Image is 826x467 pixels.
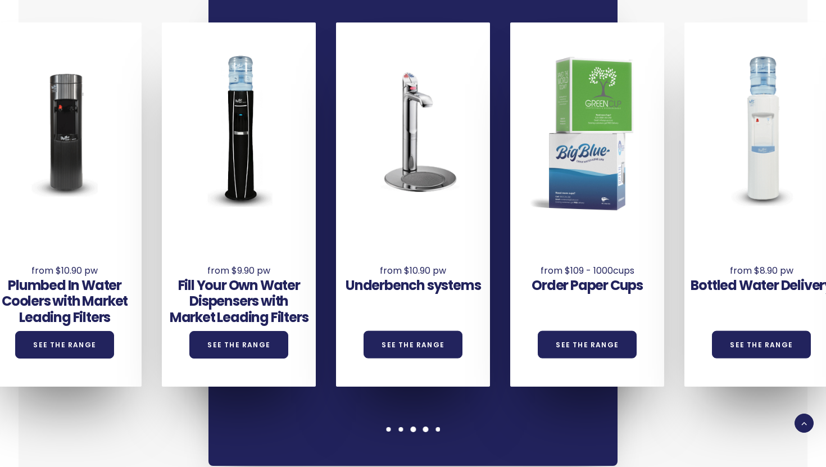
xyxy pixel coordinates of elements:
[170,276,308,327] a: Fill Your Own Water Dispensers with Market Leading Filters
[532,276,643,294] a: Order Paper Cups
[538,331,637,359] a: See the Range
[15,331,114,359] a: See the Range
[2,276,128,327] a: Plumbed In Water Coolers with Market Leading Filters
[189,331,288,359] a: See the Range
[712,331,811,359] a: See the Range
[346,276,480,294] a: Underbench systems
[364,331,462,359] a: See the Range
[752,393,810,451] iframe: Chatbot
